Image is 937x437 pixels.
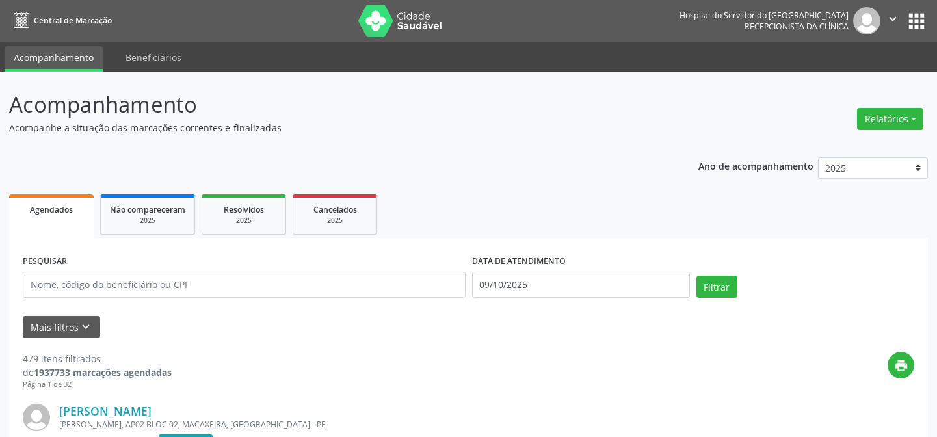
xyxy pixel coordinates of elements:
[9,121,652,135] p: Acompanhe a situação das marcações correntes e finalizadas
[886,12,900,26] i: 
[224,204,264,215] span: Resolvidos
[9,88,652,121] p: Acompanhamento
[853,7,880,34] img: img
[23,316,100,339] button: Mais filtroskeyboard_arrow_down
[23,252,67,272] label: PESQUISAR
[880,7,905,34] button: 
[59,404,152,418] a: [PERSON_NAME]
[472,252,566,272] label: DATA DE ATENDIMENTO
[59,419,719,430] div: [PERSON_NAME], AP02 BLOC 02, MACAXEIRA, [GEOGRAPHIC_DATA] - PE
[23,365,172,379] div: de
[472,272,690,298] input: Selecione um intervalo
[745,21,849,32] span: Recepcionista da clínica
[34,366,172,378] strong: 1937733 marcações agendadas
[30,204,73,215] span: Agendados
[9,10,112,31] a: Central de Marcação
[680,10,849,21] div: Hospital do Servidor do [GEOGRAPHIC_DATA]
[857,108,923,130] button: Relatórios
[5,46,103,72] a: Acompanhamento
[696,276,737,298] button: Filtrar
[23,379,172,390] div: Página 1 de 32
[34,15,112,26] span: Central de Marcação
[313,204,357,215] span: Cancelados
[698,157,813,174] p: Ano de acompanhamento
[894,358,908,373] i: print
[23,272,466,298] input: Nome, código do beneficiário ou CPF
[79,320,93,334] i: keyboard_arrow_down
[116,46,191,69] a: Beneficiários
[888,352,914,378] button: print
[110,216,185,226] div: 2025
[211,216,276,226] div: 2025
[23,352,172,365] div: 479 itens filtrados
[302,216,367,226] div: 2025
[23,404,50,431] img: img
[905,10,928,33] button: apps
[110,204,185,215] span: Não compareceram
